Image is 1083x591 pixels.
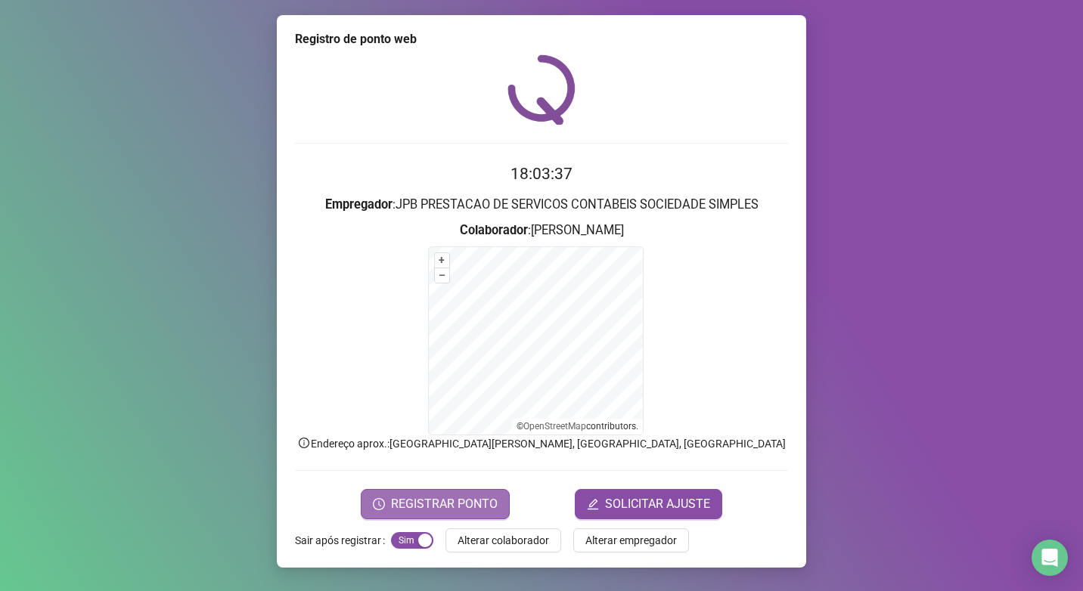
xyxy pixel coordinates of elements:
[605,495,710,513] span: SOLICITAR AJUSTE
[1032,540,1068,576] div: Open Intercom Messenger
[458,532,549,549] span: Alterar colaborador
[295,30,788,48] div: Registro de ponto web
[517,421,638,432] li: © contributors.
[435,268,449,283] button: –
[510,165,573,183] time: 18:03:37
[435,253,449,268] button: +
[295,528,391,552] label: Sair após registrar
[507,54,576,125] img: QRPoint
[573,528,689,552] button: Alterar empregador
[460,223,528,237] strong: Colaborador
[575,489,722,519] button: editSOLICITAR AJUSTE
[297,436,311,450] span: info-circle
[325,197,393,212] strong: Empregador
[295,221,788,240] h3: : [PERSON_NAME]
[373,498,385,510] span: clock-circle
[587,498,599,510] span: edit
[295,195,788,215] h3: : JPB PRESTACAO DE SERVICOS CONTABEIS SOCIEDADE SIMPLES
[585,532,677,549] span: Alterar empregador
[295,435,788,452] p: Endereço aprox. : [GEOGRAPHIC_DATA][PERSON_NAME], [GEOGRAPHIC_DATA], [GEOGRAPHIC_DATA]
[523,421,586,432] a: OpenStreetMap
[391,495,498,513] span: REGISTRAR PONTO
[445,528,561,552] button: Alterar colaborador
[361,489,510,519] button: REGISTRAR PONTO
